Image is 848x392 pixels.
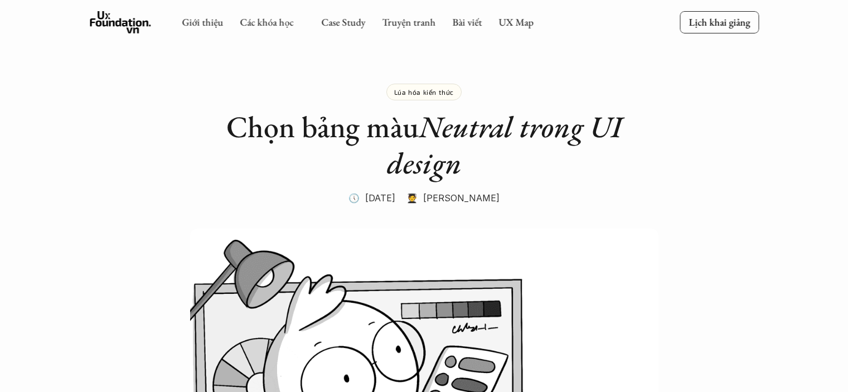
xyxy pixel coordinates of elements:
[680,11,759,33] a: Lịch khai giảng
[498,16,534,28] a: UX Map
[394,88,454,96] p: Lúa hóa kiến thức
[201,109,647,181] h1: Chọn bảng màu
[182,16,223,28] a: Giới thiệu
[382,16,435,28] a: Truyện tranh
[348,190,395,206] p: 🕔 [DATE]
[240,16,293,28] a: Các khóa học
[452,16,482,28] a: Bài viết
[387,107,629,182] em: Neutral trong UI design
[321,16,365,28] a: Case Study
[689,16,750,28] p: Lịch khai giảng
[406,190,500,206] p: 🧑‍🎓 [PERSON_NAME]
